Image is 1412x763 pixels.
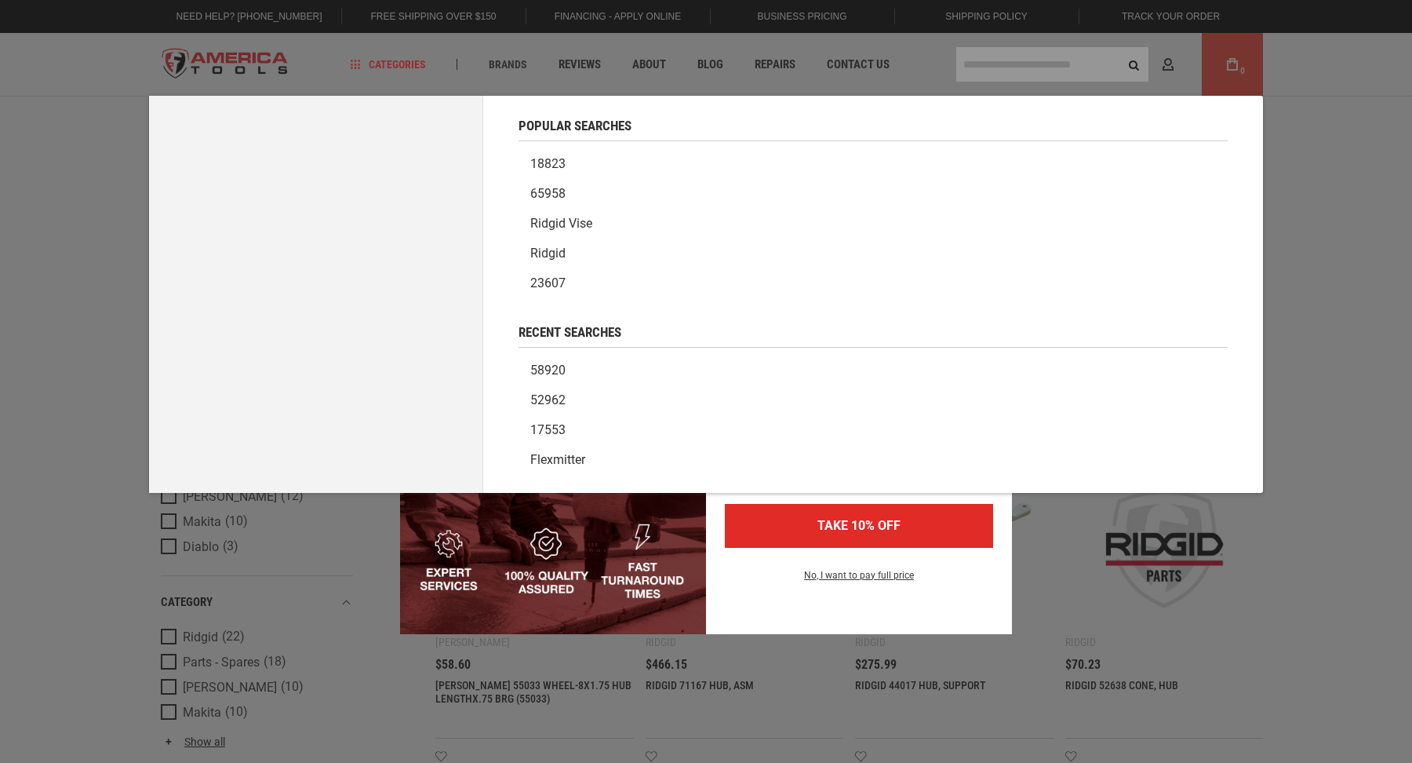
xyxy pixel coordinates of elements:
[725,504,993,547] button: TAKE 10% OFF
[519,445,1228,475] a: flexmitter
[792,567,926,593] button: No, I want to pay full price
[519,415,1228,445] a: 17553
[519,326,621,339] span: Recent Searches
[519,385,1228,415] a: 52962
[519,119,631,133] span: Popular Searches
[519,209,1228,239] a: Ridgid vise
[519,149,1228,179] a: 18823
[519,239,1228,268] a: Ridgid
[519,268,1228,298] a: 23607
[519,356,1228,385] a: 58920
[1192,714,1412,763] iframe: LiveChat chat widget
[519,179,1228,209] a: 65958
